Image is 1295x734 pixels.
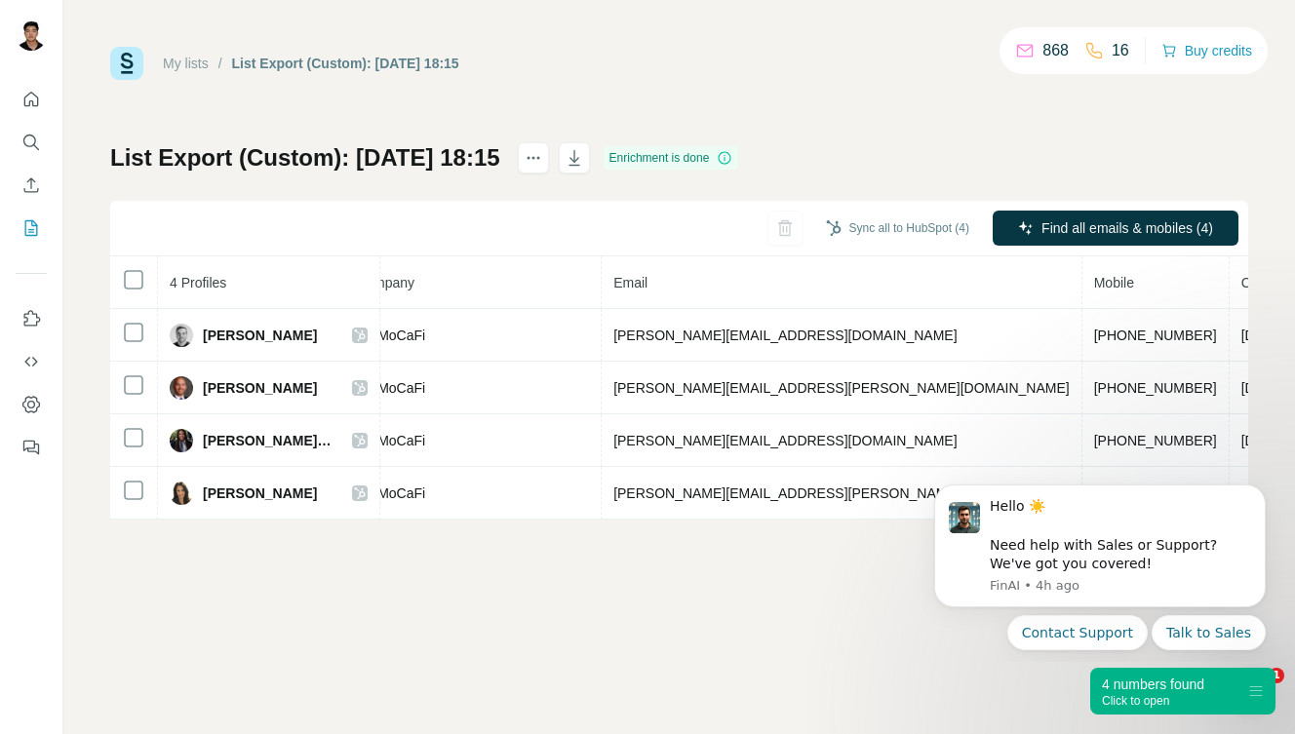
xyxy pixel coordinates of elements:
span: [PHONE_NUMBER] [1094,328,1217,343]
img: Avatar [170,324,193,347]
span: [PHONE_NUMBER] [1094,380,1217,396]
span: Find all emails & mobiles (4) [1041,218,1213,238]
span: [PERSON_NAME] [203,483,317,503]
iframe: Intercom notifications message [905,467,1295,662]
span: 4 Profiles [170,275,226,290]
span: [PERSON_NAME][EMAIL_ADDRESS][PERSON_NAME][DOMAIN_NAME] [613,380,1070,396]
button: My lists [16,211,47,246]
img: Avatar [170,482,193,505]
button: actions [518,142,549,174]
span: 1 [1269,668,1284,683]
button: Buy credits [1161,37,1252,64]
div: List Export (Custom): [DATE] 18:15 [232,54,459,73]
span: [PERSON_NAME][EMAIL_ADDRESS][DOMAIN_NAME] [613,433,957,448]
button: Search [16,125,47,160]
button: Use Surfe API [16,344,47,379]
li: / [218,54,222,73]
span: [PERSON_NAME][EMAIL_ADDRESS][DOMAIN_NAME] [613,328,957,343]
div: Enrichment is done [604,146,739,170]
span: [PERSON_NAME], MBA [203,431,333,450]
button: Find all emails & mobiles (4) [993,211,1238,246]
span: MoCaFi [377,483,425,503]
img: Avatar [170,376,193,400]
p: 16 [1112,39,1129,62]
span: [PERSON_NAME] [203,326,317,345]
span: Company [356,275,414,290]
span: Mobile [1094,275,1134,290]
span: Email [613,275,647,290]
h1: List Export (Custom): [DATE] 18:15 [110,142,500,174]
span: MoCaFi [377,431,425,450]
button: Quick start [16,82,47,117]
button: Dashboard [16,387,47,422]
p: 868 [1042,39,1069,62]
button: Use Surfe on LinkedIn [16,301,47,336]
span: MoCaFi [377,378,425,398]
span: [PERSON_NAME][EMAIL_ADDRESS][PERSON_NAME][DOMAIN_NAME] [613,485,1070,501]
button: Sync all to HubSpot (4) [812,213,983,243]
a: My lists [163,56,209,71]
img: Avatar [170,429,193,452]
button: Enrich CSV [16,168,47,203]
span: MoCaFi [377,326,425,345]
img: Avatar [16,19,47,51]
span: [PHONE_NUMBER] [1094,433,1217,448]
span: [PERSON_NAME] [203,378,317,398]
button: Feedback [16,430,47,465]
img: Surfe Logo [110,47,143,80]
